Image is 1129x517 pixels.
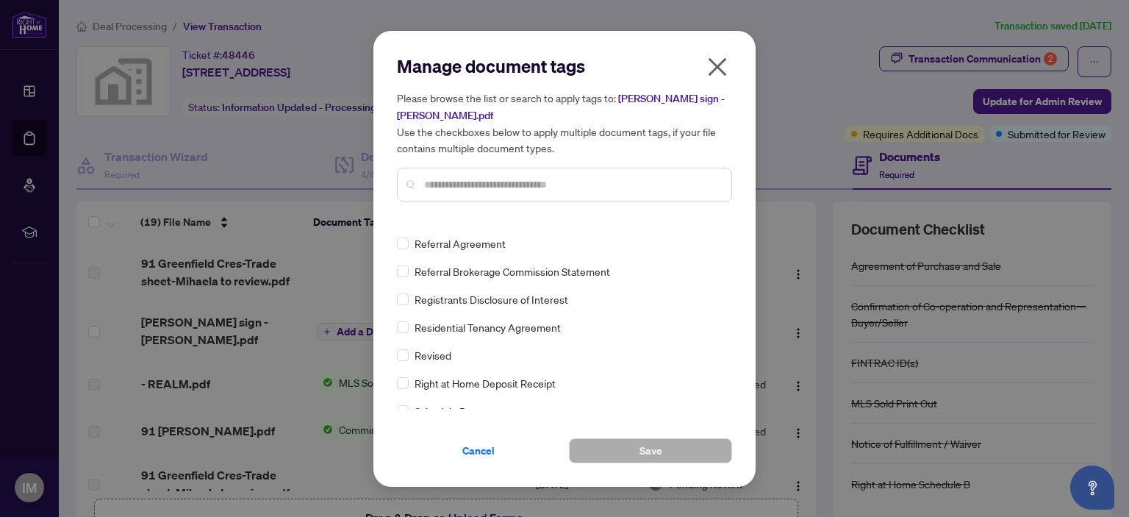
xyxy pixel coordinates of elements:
h5: Please browse the list or search to apply tags to: Use the checkboxes below to apply multiple doc... [397,90,732,156]
span: [PERSON_NAME] sign - [PERSON_NAME].pdf [397,92,725,122]
h2: Manage document tags [397,54,732,78]
span: Cancel [462,439,495,463]
span: close [706,55,729,79]
span: Revised [415,347,451,363]
button: Cancel [397,438,560,463]
span: Residential Tenancy Agreement [415,319,561,335]
span: Referral Brokerage Commission Statement [415,263,610,279]
span: Right at Home Deposit Receipt [415,375,556,391]
button: Save [569,438,732,463]
span: Schedule B [415,403,466,419]
span: Referral Agreement [415,235,506,252]
span: Registrants Disclosure of Interest [415,291,568,307]
button: Open asap [1070,466,1114,510]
